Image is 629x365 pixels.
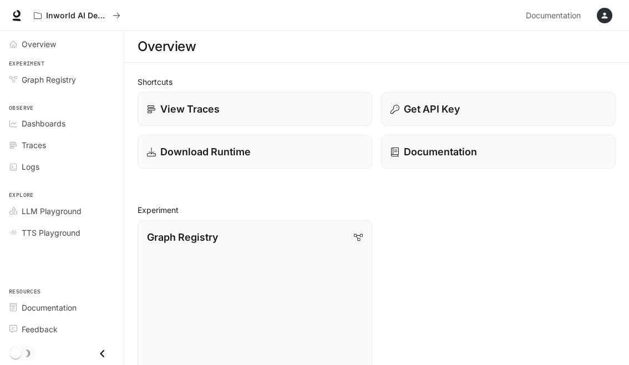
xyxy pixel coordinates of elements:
[22,74,76,85] span: Graph Registry
[22,161,39,173] span: Logs
[4,223,119,242] a: TTS Playground
[404,102,460,116] p: Get API Key
[22,139,46,151] span: Traces
[29,4,125,27] button: All workspaces
[521,4,589,27] a: Documentation
[22,323,58,335] span: Feedback
[4,298,119,317] a: Documentation
[138,92,372,126] a: View Traces
[138,204,616,216] h2: Experiment
[22,227,80,239] span: TTS Playground
[381,135,616,169] a: Documentation
[4,34,119,54] a: Overview
[4,201,119,221] a: LLM Playground
[22,205,82,217] span: LLM Playground
[22,118,65,129] span: Dashboards
[46,11,108,21] p: Inworld AI Demos
[138,76,616,88] h2: Shortcuts
[10,347,21,359] span: Dark mode toggle
[160,102,220,116] p: View Traces
[138,135,372,169] a: Download Runtime
[147,230,218,245] p: Graph Registry
[4,135,119,155] a: Traces
[381,92,616,126] button: Get API Key
[4,70,119,89] a: Graph Registry
[138,36,196,58] h1: Overview
[22,302,77,313] span: Documentation
[404,144,477,159] p: Documentation
[4,114,119,133] a: Dashboards
[526,9,581,23] span: Documentation
[4,157,119,176] a: Logs
[22,38,56,50] span: Overview
[160,144,251,159] p: Download Runtime
[90,342,115,365] button: Close drawer
[4,320,119,339] a: Feedback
